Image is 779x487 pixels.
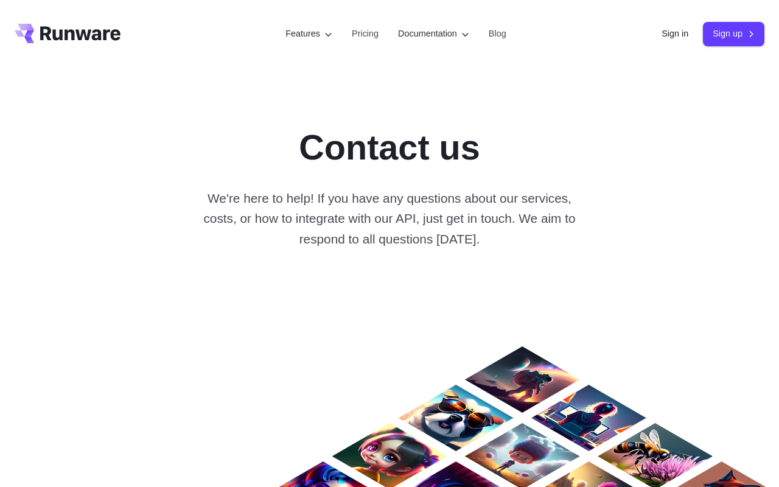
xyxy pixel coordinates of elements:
[285,27,332,41] label: Features
[15,24,121,43] a: Go to /
[352,27,379,41] a: Pricing
[703,22,764,46] a: Sign up
[299,127,480,169] h1: Contact us
[489,27,506,41] a: Blog
[195,188,584,249] p: We're here to help! If you have any questions about our services, costs, or how to integrate with...
[398,27,469,41] label: Documentation
[662,27,688,41] a: Sign in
